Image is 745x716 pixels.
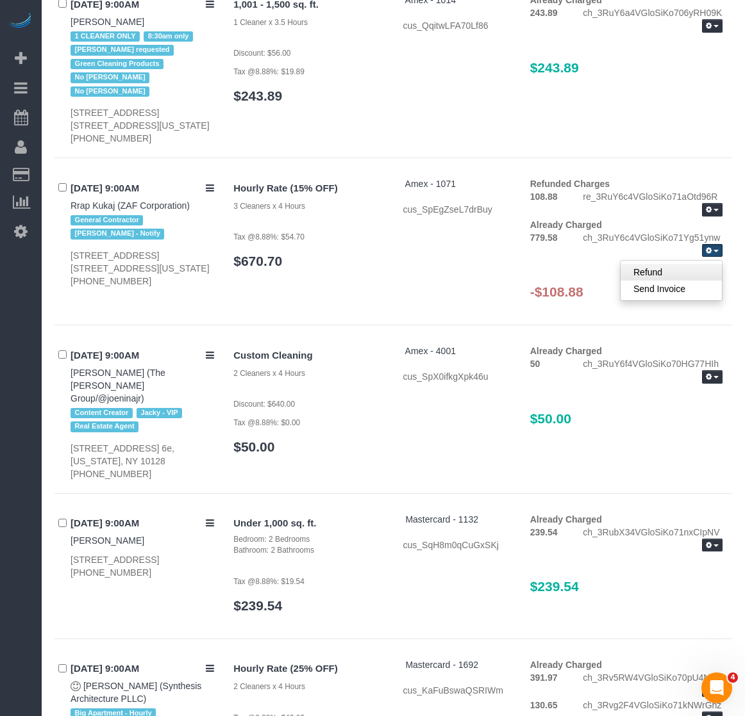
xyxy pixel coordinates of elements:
[71,442,214,480] div: [STREET_ADDRESS] 6e, [US_STATE], NY 10128 [PHONE_NUMBER]
[71,183,214,194] h4: [DATE] 9:00AM
[233,67,305,76] small: Tax @8.88%: $19.89
[405,514,478,525] a: Mastercard - 1132
[530,60,579,75] span: $243.89
[530,660,602,670] strong: Already Charged
[530,672,558,683] strong: 391.97
[530,527,558,537] strong: 239.54
[233,663,383,674] h4: Hourly Rate (25% OFF)
[71,350,214,361] h4: [DATE] 9:00AM
[403,684,510,697] div: cus_KaFuBswaQSRIWm
[233,183,383,194] h4: Hourly Rate (15% OFF)
[71,535,144,546] a: [PERSON_NAME]
[71,86,149,97] span: No [PERSON_NAME]
[530,191,558,202] strong: 108.88
[71,518,214,529] h4: [DATE] 9:00AM
[530,700,558,710] strong: 130.65
[71,215,143,225] span: General Contractor
[71,681,201,704] a: [PERSON_NAME] (Synthesis Architecture PLLC)
[233,202,305,211] small: 3 Cleaners x 4 Hours
[530,232,558,243] strong: 779.58
[701,672,732,703] iframe: Intercom live chat
[233,400,295,409] small: Discount: $640.00
[71,553,214,579] div: [STREET_ADDRESS] [PHONE_NUMBER]
[573,231,732,259] div: ch_3RuY6c4VGloSiKo71Yg51ynw
[621,281,722,297] a: Send Invoice
[530,8,558,18] strong: 243.89
[233,88,282,103] a: $243.89
[71,421,138,432] span: Real Estate Agent
[403,539,510,551] div: cus_SqH8m0qCuGxSKj
[530,514,602,525] strong: Already Charged
[233,369,305,378] small: 2 Cleaners x 4 Hours
[233,545,383,556] div: Bathroom: 2 Bathrooms
[233,534,383,545] div: Bedroom: 2 Bedrooms
[530,179,610,189] strong: Refunded Charges
[621,264,722,281] a: Refund
[530,220,602,230] strong: Already Charged
[530,579,579,594] span: $239.54
[403,203,510,216] div: cus_SpEgZseL7drBuy
[137,408,182,418] span: Jacky - VIP
[71,72,149,83] span: No [PERSON_NAME]
[530,284,723,299] h3: -$108.88
[233,682,305,691] small: 2 Cleaners x 4 Hours
[71,663,214,674] h4: [DATE] 9:00AM
[573,6,732,35] div: ch_3RuY6a4VGloSiKo706yRH09K
[144,31,193,42] span: 8:30am only
[728,672,738,683] span: 4
[530,359,540,369] strong: 50
[233,418,300,427] small: Tax @8.88%: $0.00
[530,346,602,356] strong: Already Charged
[233,49,290,58] small: Discount: $56.00
[71,17,144,27] a: [PERSON_NAME]
[71,28,214,100] div: Tags
[405,179,456,189] a: Amex - 1071
[573,190,732,218] div: re_3RuY6c4VGloSiKo71aOtd96R
[233,254,282,268] a: $670.70
[573,357,732,386] div: ch_3RuY6f4VGloSiKo70HG77HIh
[403,370,510,383] div: cus_SpX0ifkgXpk46u
[233,232,305,241] small: Tax @8.88%: $54.70
[403,19,510,32] div: cus_QqitwLFA70Lf86
[71,212,214,243] div: Tags
[233,518,383,529] h4: Under 1,000 sq. ft.
[71,408,133,418] span: Content Creator
[405,660,478,670] a: Mastercard - 1692
[71,229,164,239] span: [PERSON_NAME] - Notify
[233,350,383,361] h4: Custom Cleaning
[71,106,214,145] div: [STREET_ADDRESS] [STREET_ADDRESS][US_STATE] [PHONE_NUMBER]
[573,526,732,554] div: ch_3RubX34VGloSiKo71nxCIpNV
[71,59,163,69] span: Green Cleaning Products
[71,31,140,42] span: 1 CLEANER ONLY
[71,200,190,211] a: Rrap Kukaj (ZAF Corporation)
[233,577,305,586] small: Tax @8.88%: $19.54
[233,598,282,613] a: $239.54
[71,45,174,55] span: [PERSON_NAME] requested
[8,13,33,31] img: Automaid Logo
[573,671,732,699] div: ch_3Rv5RW4VGloSiKo70pU4NIn7
[71,249,214,288] div: [STREET_ADDRESS] [STREET_ADDRESS][US_STATE] [PHONE_NUMBER]
[233,439,274,454] a: $50.00
[71,368,165,403] a: [PERSON_NAME] (The [PERSON_NAME] Group/@joeninajr)
[405,346,456,356] a: Amex - 4001
[530,411,571,426] span: $50.00
[71,405,214,435] div: Tags
[233,18,308,27] small: 1 Cleaner x 3.5 Hours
